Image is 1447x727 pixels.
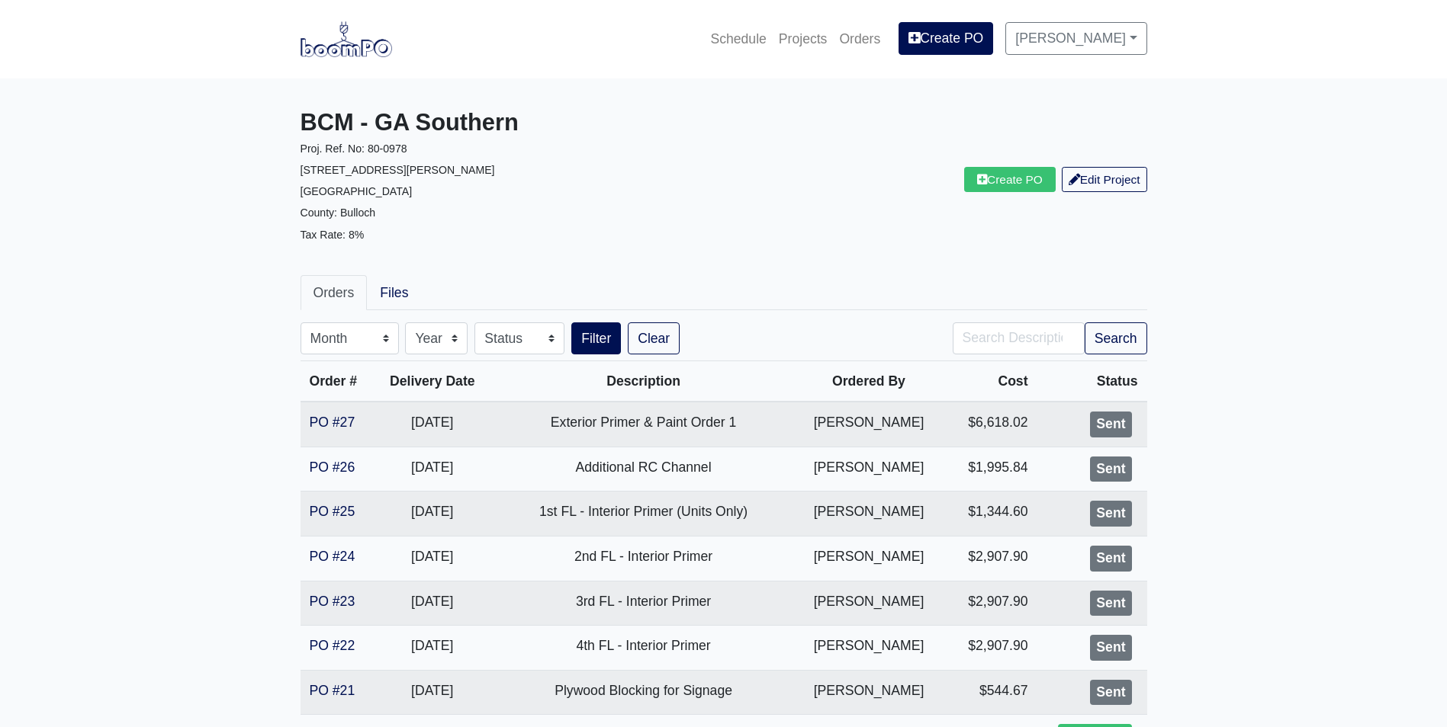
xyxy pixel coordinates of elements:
td: $2,907.90 [941,536,1037,581]
td: [PERSON_NAME] [796,447,941,492]
a: PO #27 [310,415,355,430]
a: PO #22 [310,638,355,653]
div: Sent [1090,501,1131,527]
td: Additional RC Channel [490,447,796,492]
small: Tax Rate: 8% [301,229,365,241]
td: $544.67 [941,670,1037,715]
th: Ordered By [796,361,941,402]
td: [PERSON_NAME] [796,536,941,581]
td: 2nd FL - Interior Primer [490,536,796,581]
a: [PERSON_NAME] [1005,22,1146,54]
div: Sent [1090,591,1131,617]
button: Search [1085,322,1147,354]
a: Schedule [704,22,772,56]
a: PO #24 [310,549,355,564]
td: $1,344.60 [941,492,1037,536]
h3: BCM - GA Southern [301,109,712,137]
td: [DATE] [375,670,490,715]
td: $2,907.90 [941,626,1037,671]
a: Projects [773,22,834,56]
a: PO #26 [310,460,355,475]
small: [GEOGRAPHIC_DATA] [301,185,413,197]
a: PO #21 [310,683,355,698]
td: [PERSON_NAME] [796,670,941,715]
td: 1st FL - Interior Primer (Units Only) [490,492,796,536]
div: Sent [1090,635,1131,661]
div: Sent [1090,680,1131,706]
a: Orders [833,22,886,56]
small: [STREET_ADDRESS][PERSON_NAME] [301,164,495,176]
th: Order # [301,361,375,402]
td: $6,618.02 [941,402,1037,447]
button: Filter [571,322,621,354]
td: [PERSON_NAME] [796,492,941,536]
td: Plywood Blocking for Signage [490,670,796,715]
td: 4th FL - Interior Primer [490,626,796,671]
a: Create PO [899,22,993,54]
a: PO #25 [310,504,355,519]
a: Orders [301,275,368,310]
a: Files [367,275,421,310]
th: Delivery Date [375,361,490,402]
td: [DATE] [375,581,490,626]
td: [PERSON_NAME] [796,626,941,671]
th: Description [490,361,796,402]
td: [PERSON_NAME] [796,581,941,626]
a: PO #23 [310,594,355,609]
a: Create PO [964,167,1056,192]
td: [DATE] [375,626,490,671]
td: [DATE] [375,402,490,447]
small: County: Bulloch [301,207,376,219]
td: Exterior Primer & Paint Order 1 [490,402,796,447]
td: [DATE] [375,536,490,581]
img: boomPO [301,21,392,56]
td: $1,995.84 [941,447,1037,492]
small: Proj. Ref. No: 80-0978 [301,143,407,155]
td: [DATE] [375,447,490,492]
a: Clear [628,322,680,354]
td: [PERSON_NAME] [796,402,941,447]
td: 3rd FL - Interior Primer [490,581,796,626]
th: Status [1037,361,1147,402]
td: $2,907.90 [941,581,1037,626]
th: Cost [941,361,1037,402]
div: Sent [1090,456,1131,482]
a: Edit Project [1062,167,1147,192]
div: Sent [1090,412,1131,437]
td: [DATE] [375,492,490,536]
input: Search [953,322,1085,354]
div: Sent [1090,546,1131,572]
